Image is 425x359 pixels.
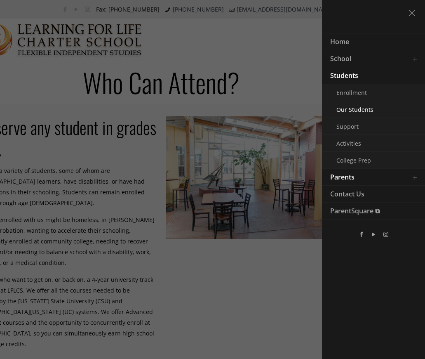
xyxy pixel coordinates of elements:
[322,50,404,67] a: School
[330,228,417,241] ul: social menu
[355,228,368,241] a: Facebook icon
[322,169,404,185] a: Parents
[322,186,404,202] a: Contact Us
[322,33,425,220] nav: Main menu
[322,152,404,168] a: College Prep
[322,101,404,118] a: Our Students
[406,5,420,19] a: menu close icon
[330,189,364,198] span: Contact Us
[330,206,380,215] span: ParentSquare ⧉
[336,106,373,113] span: Our Students
[330,37,349,46] span: Home
[322,135,404,151] a: Activities
[336,139,361,147] span: Activities
[322,33,425,220] div: main menu
[406,50,423,67] a: Toggle submenu
[380,228,392,241] a: Instagram icon
[330,54,351,63] span: School
[322,203,404,219] a: ParentSquare ⧉
[330,71,358,80] span: Students
[336,156,371,164] span: College Prep
[322,67,404,84] a: Students
[322,118,404,135] a: Support
[322,33,404,50] a: Home
[330,172,355,182] span: Parents
[322,84,404,101] a: Enrollment
[406,169,423,185] a: Toggle submenu
[406,67,423,84] a: Toggle submenu
[336,123,359,130] span: Support
[336,89,367,97] span: Enrollment
[367,228,380,241] a: YouTube icon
